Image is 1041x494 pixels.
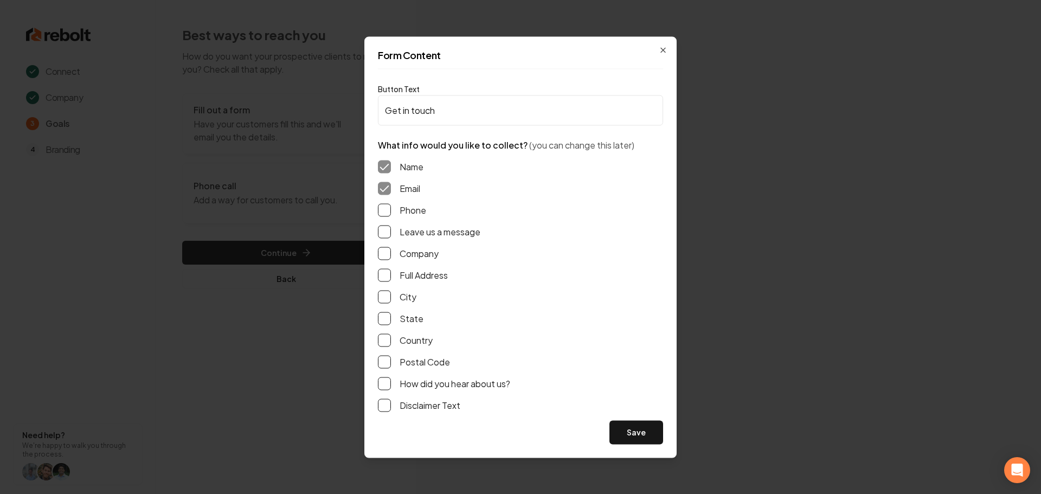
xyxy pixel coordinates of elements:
label: Phone [400,203,426,216]
p: What info would you like to collect? [378,138,663,151]
label: Full Address [400,268,448,281]
label: State [400,312,423,325]
label: How did you hear about us? [400,377,510,390]
label: Company [400,247,439,260]
button: Save [609,420,663,444]
label: Button Text [378,84,420,93]
label: Leave us a message [400,225,480,238]
span: (you can change this later) [529,139,634,150]
label: Postal Code [400,355,450,368]
label: Email [400,182,420,195]
label: Disclaimer Text [400,399,460,412]
label: Name [400,160,423,173]
label: Country [400,333,433,347]
label: City [400,290,416,303]
input: Button Text [378,95,663,125]
h2: Form Content [378,50,663,60]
